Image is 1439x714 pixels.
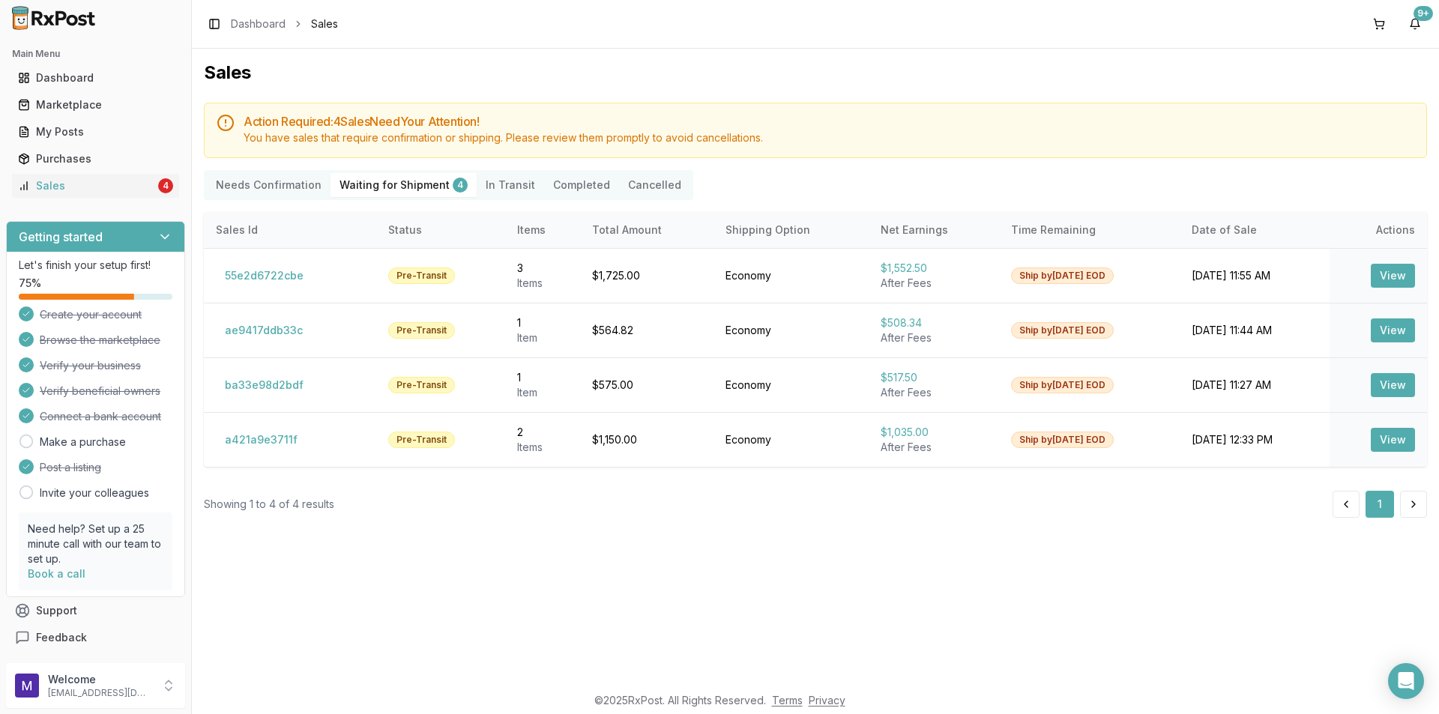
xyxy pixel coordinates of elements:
a: Dashboard [231,16,286,31]
th: Net Earnings [869,212,999,248]
button: Support [6,597,185,624]
div: Showing 1 to 4 of 4 results [204,497,334,512]
div: $1,035.00 [881,425,987,440]
a: Make a purchase [40,435,126,450]
div: Item s [517,440,568,455]
th: Items [505,212,580,248]
button: My Posts [6,120,185,144]
div: Pre-Transit [388,267,455,284]
div: Marketplace [18,97,173,112]
div: Item [517,385,568,400]
button: Feedback [6,624,185,651]
button: 9+ [1403,12,1427,36]
div: [DATE] 11:27 AM [1192,378,1318,393]
div: 4 [453,178,468,193]
button: 55e2d6722cbe [216,264,313,288]
a: Book a call [28,567,85,580]
span: Feedback [36,630,87,645]
div: Economy [725,378,857,393]
div: $517.50 [881,370,987,385]
p: Welcome [48,672,152,687]
div: $508.34 [881,315,987,330]
th: Status [376,212,506,248]
span: 75 % [19,276,41,291]
button: Cancelled [619,173,690,197]
div: My Posts [18,124,173,139]
a: Terms [772,694,803,707]
div: Ship by [DATE] EOD [1011,432,1114,448]
span: Verify your business [40,358,141,373]
div: Dashboard [18,70,173,85]
img: User avatar [15,674,39,698]
div: $1,725.00 [592,268,702,283]
span: Connect a bank account [40,409,161,424]
div: Economy [725,323,857,338]
th: Sales Id [204,212,376,248]
div: [DATE] 11:44 AM [1192,323,1318,338]
a: My Posts [12,118,179,145]
th: Date of Sale [1180,212,1330,248]
button: View [1371,264,1415,288]
div: Sales [18,178,155,193]
button: View [1371,428,1415,452]
a: Privacy [809,694,845,707]
div: 2 [517,425,568,440]
div: 1 [517,315,568,330]
span: Verify beneficial owners [40,384,160,399]
button: Marketplace [6,93,185,117]
span: Create your account [40,307,142,322]
div: Ship by [DATE] EOD [1011,322,1114,339]
div: Economy [725,432,857,447]
span: Post a listing [40,460,101,475]
h5: Action Required: 4 Sale s Need Your Attention! [244,115,1414,127]
a: Sales4 [12,172,179,199]
button: Needs Confirmation [207,173,331,197]
th: Shipping Option [714,212,869,248]
a: Dashboard [12,64,179,91]
span: Browse the marketplace [40,333,160,348]
div: After Fees [881,385,987,400]
button: ba33e98d2bdf [216,373,313,397]
div: After Fees [881,440,987,455]
button: Waiting for Shipment [331,173,477,197]
div: $1,150.00 [592,432,702,447]
div: 4 [158,178,173,193]
div: Pre-Transit [388,377,455,393]
button: View [1371,373,1415,397]
div: Economy [725,268,857,283]
a: Invite your colleagues [40,485,149,500]
div: $1,552.50 [881,261,987,276]
div: Pre-Transit [388,432,455,448]
div: 1 [517,370,568,385]
a: Marketplace [12,91,179,118]
button: Dashboard [6,66,185,90]
div: $564.82 [592,323,702,338]
nav: breadcrumb [231,16,338,31]
div: You have sales that require confirmation or shipping. Please review them promptly to avoid cancel... [244,130,1414,145]
button: ae9417ddb33c [216,318,312,342]
button: In Transit [477,173,544,197]
button: Completed [544,173,619,197]
button: Sales4 [6,174,185,198]
div: Purchases [18,151,173,166]
div: [DATE] 12:33 PM [1192,432,1318,447]
div: $575.00 [592,378,702,393]
div: Item s [517,276,568,291]
button: 1 [1366,491,1394,518]
div: 9+ [1414,6,1433,21]
h2: Main Menu [12,48,179,60]
p: Need help? Set up a 25 minute call with our team to set up. [28,521,163,566]
p: Let's finish your setup first! [19,258,172,273]
div: Open Intercom Messenger [1388,663,1424,699]
button: Purchases [6,147,185,171]
a: Purchases [12,145,179,172]
button: a421a9e3711f [216,428,307,452]
div: Item [517,330,568,345]
div: Pre-Transit [388,322,455,339]
div: 3 [517,261,568,276]
p: [EMAIL_ADDRESS][DOMAIN_NAME] [48,687,152,699]
h1: Sales [204,61,1427,85]
span: Sales [311,16,338,31]
div: After Fees [881,330,987,345]
th: Actions [1330,212,1427,248]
